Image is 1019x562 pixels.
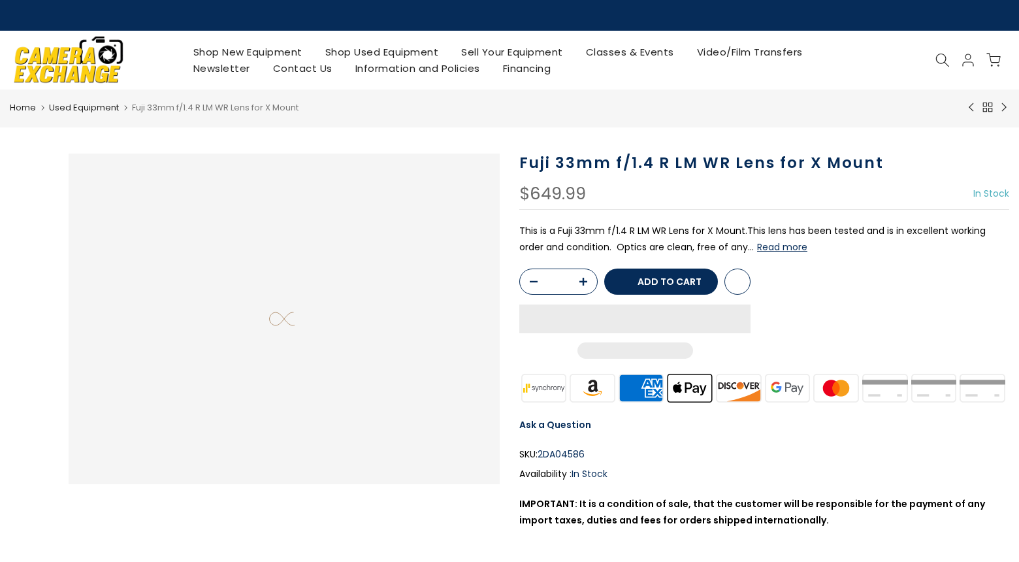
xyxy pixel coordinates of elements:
[715,372,764,404] img: discover
[314,44,450,60] a: Shop Used Equipment
[617,372,666,404] img: american express
[519,497,985,527] strong: IMPORTANT: It is a condition of sale, that the customer will be responsible for the payment of an...
[666,372,715,404] img: apple pay
[182,60,261,76] a: Newsletter
[604,269,718,295] button: Add to cart
[519,466,1009,482] div: Availability :
[909,372,958,404] img: shopify pay
[519,418,591,431] a: Ask a Question
[344,60,491,76] a: Information and Policies
[958,372,1007,404] img: visa
[757,241,807,253] button: Read more
[49,101,119,114] a: Used Equipment
[519,223,1009,256] p: This is a Fuji 33mm f/1.4 R LM WR Lens for X Mount.This lens has been tested and is in excellent ...
[685,44,814,60] a: Video/Film Transfers
[519,446,1009,463] div: SKU:
[812,372,861,404] img: master
[182,44,314,60] a: Shop New Equipment
[10,101,36,114] a: Home
[519,154,1009,173] h1: Fuji 33mm f/1.4 R LM WR Lens for X Mount
[763,372,812,404] img: google pay
[491,60,562,76] a: Financing
[638,277,702,286] span: Add to cart
[519,372,568,404] img: synchrony
[973,187,1009,200] span: In Stock
[132,101,299,114] span: Fuji 33mm f/1.4 R LM WR Lens for X Mount
[568,372,617,404] img: amazon payments
[574,44,685,60] a: Classes & Events
[519,186,586,203] div: $649.99
[450,44,575,60] a: Sell Your Equipment
[572,467,607,480] span: In Stock
[861,372,910,404] img: paypal
[538,446,585,463] span: 2DA04586
[261,60,344,76] a: Contact Us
